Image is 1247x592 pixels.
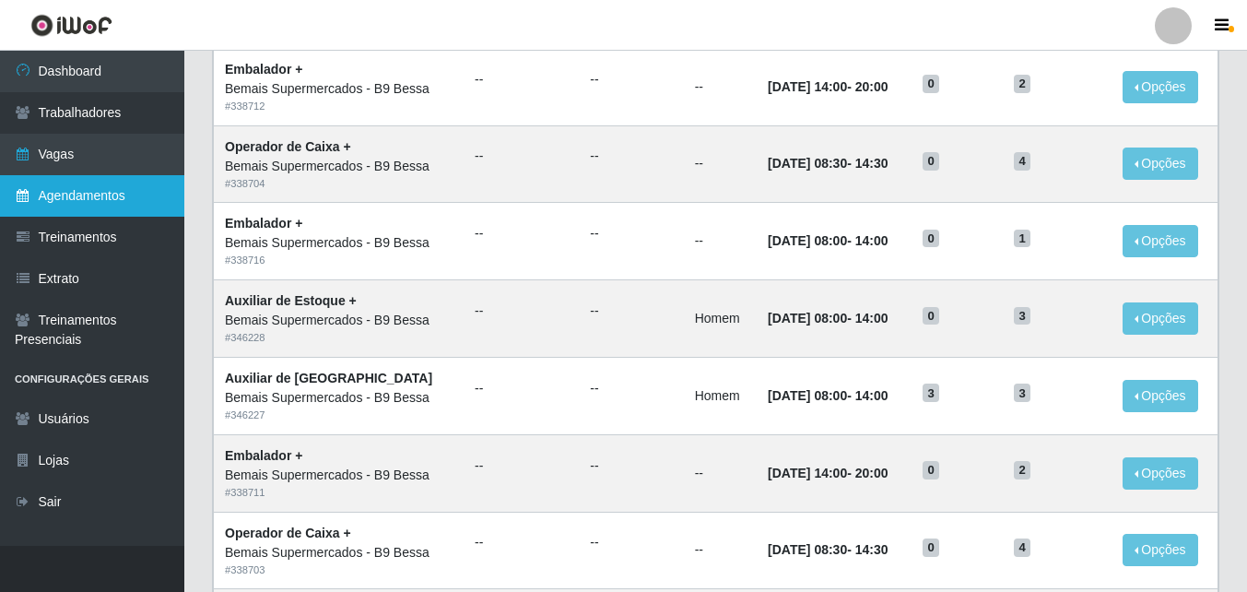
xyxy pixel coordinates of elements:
ul: -- [590,533,672,552]
strong: Operador de Caixa + [225,139,351,154]
time: [DATE] 08:30 [768,156,847,171]
span: 0 [923,152,939,171]
td: -- [684,434,757,512]
button: Opções [1123,534,1198,566]
span: 0 [923,539,939,557]
strong: - [768,466,888,480]
strong: - [768,233,888,248]
span: 0 [923,75,939,93]
span: 0 [923,461,939,480]
td: -- [684,48,757,125]
div: # 338704 [225,176,453,192]
strong: Auxiliar de Estoque + [225,293,357,308]
span: 2 [1014,75,1030,93]
strong: Embalador + [225,448,302,463]
button: Opções [1123,302,1198,335]
time: 14:00 [855,388,888,403]
ul: -- [590,70,672,89]
td: -- [684,203,757,280]
span: 0 [923,307,939,326]
strong: - [768,542,888,557]
ul: -- [475,147,568,166]
time: 14:00 [855,233,888,248]
button: Opções [1123,148,1198,180]
div: Bemais Supermercados - B9 Bessa [225,388,453,408]
strong: - [768,311,888,326]
div: # 338711 [225,485,453,501]
ul: -- [475,379,568,398]
span: 3 [1014,307,1030,326]
strong: Embalador + [225,216,302,231]
time: [DATE] 08:00 [768,311,847,326]
div: # 338716 [225,253,453,268]
span: 4 [1014,539,1030,557]
ul: -- [590,302,672,321]
ul: -- [475,533,568,552]
span: 3 [1014,384,1030,402]
div: # 346227 [225,408,453,423]
time: [DATE] 14:00 [768,79,847,94]
div: Bemais Supermercados - B9 Bessa [225,466,453,485]
strong: - [768,79,888,94]
div: Bemais Supermercados - B9 Bessa [225,543,453,562]
td: -- [684,125,757,203]
strong: - [768,388,888,403]
ul: -- [475,224,568,243]
time: 20:00 [855,466,888,480]
strong: - [768,156,888,171]
div: # 346228 [225,330,453,346]
time: 14:30 [855,156,888,171]
time: 14:30 [855,542,888,557]
strong: Auxiliar de [GEOGRAPHIC_DATA] [225,371,432,385]
div: # 338712 [225,99,453,114]
button: Opções [1123,71,1198,103]
time: 20:00 [855,79,888,94]
ul: -- [475,456,568,476]
ul: -- [590,456,672,476]
ul: -- [590,147,672,166]
ul: -- [590,224,672,243]
ul: -- [590,379,672,398]
strong: Embalador + [225,62,302,77]
span: 1 [1014,230,1030,248]
time: 14:00 [855,311,888,326]
div: Bemais Supermercados - B9 Bessa [225,157,453,176]
span: 3 [923,384,939,402]
div: # 338703 [225,562,453,578]
td: Homem [684,357,757,434]
button: Opções [1123,457,1198,490]
time: [DATE] 14:00 [768,466,847,480]
button: Opções [1123,380,1198,412]
time: [DATE] 08:00 [768,233,847,248]
span: 2 [1014,461,1030,480]
td: Homem [684,280,757,358]
div: Bemais Supermercados - B9 Bessa [225,79,453,99]
img: CoreUI Logo [30,14,112,37]
ul: -- [475,70,568,89]
td: -- [684,512,757,589]
time: [DATE] 08:00 [768,388,847,403]
ul: -- [475,302,568,321]
strong: Operador de Caixa + [225,526,351,540]
div: Bemais Supermercados - B9 Bessa [225,311,453,330]
div: Bemais Supermercados - B9 Bessa [225,233,453,253]
time: [DATE] 08:30 [768,542,847,557]
button: Opções [1123,225,1198,257]
span: 0 [923,230,939,248]
span: 4 [1014,152,1030,171]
